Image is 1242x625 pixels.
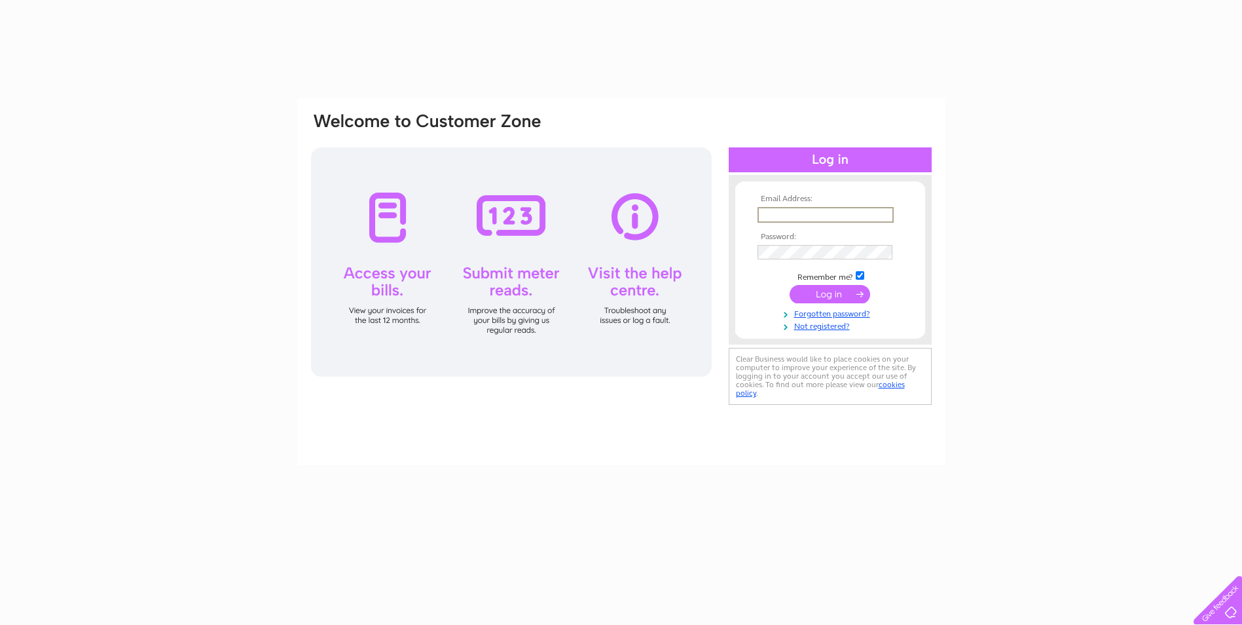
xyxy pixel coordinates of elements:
[754,195,906,204] th: Email Address:
[754,269,906,282] td: Remember me?
[758,307,906,319] a: Forgotten password?
[754,233,906,242] th: Password:
[758,319,906,331] a: Not registered?
[736,380,905,398] a: cookies policy
[790,285,870,303] input: Submit
[729,348,932,405] div: Clear Business would like to place cookies on your computer to improve your experience of the sit...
